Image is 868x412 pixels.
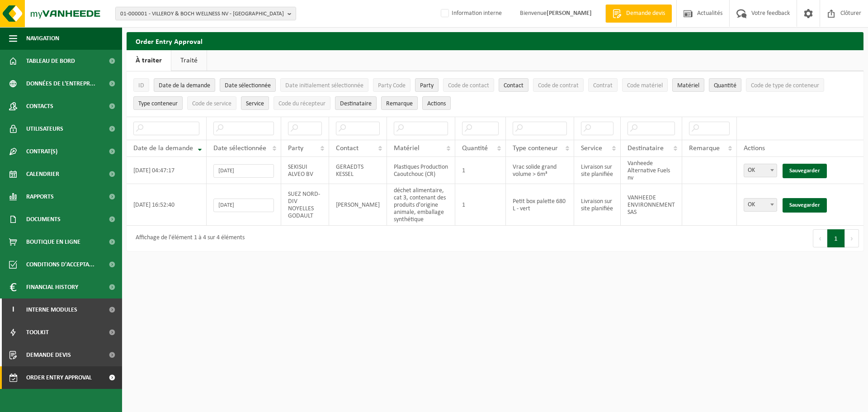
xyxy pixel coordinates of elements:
span: I [9,298,17,321]
a: À traiter [127,50,171,71]
span: Date de la demande [133,145,193,152]
span: Date de la demande [159,82,210,89]
span: Code de contrat [538,82,579,89]
span: Contacts [26,95,53,118]
span: Date initialement sélectionnée [285,82,363,89]
span: Contrat [593,82,613,89]
td: Vrac solide grand volume > 6m³ [506,157,574,184]
span: Navigation [26,27,59,50]
span: Conditions d'accepta... [26,253,94,276]
td: Vanheede Alternative Fuels nv [621,157,682,184]
td: GERAEDTS KESSEL [329,157,387,184]
button: ServiceService: Activate to sort [241,96,269,110]
td: VANHEEDE ENVIRONNEMENT SAS [621,184,682,226]
span: Données de l'entrepr... [26,72,95,95]
a: Demande devis [605,5,672,23]
span: Tableau de bord [26,50,75,72]
span: Documents [26,208,61,231]
button: Next [845,229,859,247]
button: PartyParty: Activate to sort [415,78,439,92]
td: SEKISUI ALVEO BV [281,157,329,184]
button: MatérielMatériel: Activate to sort [672,78,704,92]
span: Quantité [714,82,736,89]
strong: [PERSON_NAME] [547,10,592,17]
button: Actions [422,96,451,110]
span: Code matériel [627,82,663,89]
button: 01-000001 - VILLEROY & BOCH WELLNESS NV - [GEOGRAPHIC_DATA] [115,7,296,20]
button: RemarqueRemarque: Activate to sort [381,96,418,110]
a: Sauvegarder [783,164,827,178]
button: Code de contactCode de contact: Activate to sort [443,78,494,92]
span: OK [744,199,777,211]
span: Remarque [689,145,720,152]
a: Traité [171,50,207,71]
button: 1 [827,229,845,247]
span: Party Code [378,82,406,89]
button: Code matérielCode matériel: Activate to sort [622,78,668,92]
span: Financial History [26,276,78,298]
span: Destinataire [627,145,664,152]
span: Calendrier [26,163,59,185]
td: Livraison sur site planifiée [574,184,621,226]
td: [DATE] 16:52:40 [127,184,207,226]
span: Utilisateurs [26,118,63,140]
span: Order entry approval [26,366,92,389]
span: Interne modules [26,298,77,321]
span: 01-000001 - VILLEROY & BOCH WELLNESS NV - [GEOGRAPHIC_DATA] [120,7,284,21]
label: Information interne [439,7,502,20]
span: Contrat(s) [26,140,57,163]
button: Previous [813,229,827,247]
td: Petit box palette 680 L - vert [506,184,574,226]
span: Service [246,100,264,107]
h2: Order Entry Approval [127,32,863,50]
span: Boutique en ligne [26,231,80,253]
button: Date de la demandeDate de la demande: Activate to remove sorting [154,78,215,92]
span: Date sélectionnée [213,145,266,152]
button: Code de serviceCode de service: Activate to sort [187,96,236,110]
span: Service [581,145,602,152]
td: [PERSON_NAME] [329,184,387,226]
td: 1 [455,184,506,226]
button: ContactContact: Activate to sort [499,78,528,92]
span: OK [744,164,777,177]
span: Contact [504,82,524,89]
span: Demande devis [26,344,71,366]
span: Actions [744,145,765,152]
span: Type conteneur [138,100,178,107]
span: Contact [336,145,359,152]
span: Matériel [677,82,699,89]
span: Quantité [462,145,488,152]
button: DestinataireDestinataire : Activate to sort [335,96,377,110]
span: Actions [427,100,446,107]
span: Demande devis [624,9,667,18]
span: Code de type de conteneur [751,82,819,89]
button: Code de contratCode de contrat: Activate to sort [533,78,584,92]
span: ID [138,82,144,89]
td: [DATE] 04:47:17 [127,157,207,184]
span: Type conteneur [513,145,558,152]
td: 1 [455,157,506,184]
button: Code de type de conteneurCode de type de conteneur: Activate to sort [746,78,824,92]
td: déchet alimentaire, cat 3, contenant des produits d'origine animale, emballage synthétique [387,184,455,226]
span: Matériel [394,145,420,152]
span: Code du récepteur [278,100,325,107]
span: Destinataire [340,100,372,107]
div: Affichage de l'élément 1 à 4 sur 4 éléments [131,230,245,246]
button: Code du récepteurCode du récepteur: Activate to sort [274,96,330,110]
button: QuantitéQuantité: Activate to sort [709,78,741,92]
span: Code de service [192,100,231,107]
button: Party CodeParty Code: Activate to sort [373,78,410,92]
td: Livraison sur site planifiée [574,157,621,184]
span: Party [420,82,434,89]
span: Rapports [26,185,54,208]
a: Sauvegarder [783,198,827,213]
button: Date initialement sélectionnéeDate initialement sélectionnée: Activate to sort [280,78,368,92]
button: ContratContrat: Activate to sort [588,78,618,92]
button: Type conteneurType conteneur: Activate to sort [133,96,183,110]
td: Plastiques Production Caoutchouc (CR) [387,157,455,184]
span: Date sélectionnée [225,82,271,89]
span: Party [288,145,303,152]
span: Remarque [386,100,413,107]
span: Toolkit [26,321,49,344]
